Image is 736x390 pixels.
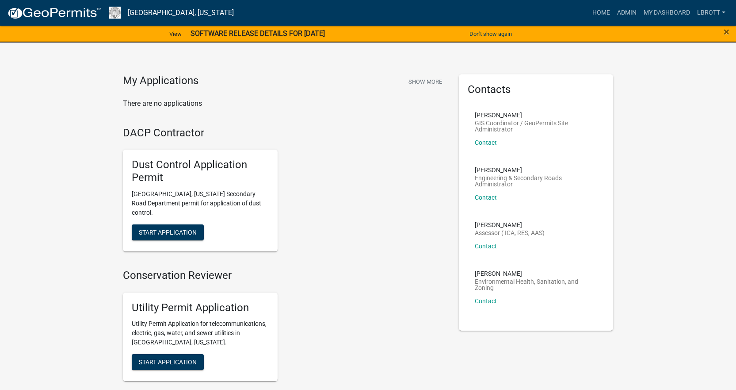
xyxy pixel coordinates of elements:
[132,301,269,314] h5: Utility Permit Application
[132,189,269,217] p: [GEOGRAPHIC_DATA], [US_STATE] Secondary Road Department permit for application of dust control.
[132,354,204,370] button: Start Application
[109,7,121,19] img: Franklin County, Iowa
[475,194,497,201] a: Contact
[640,4,694,21] a: My Dashboard
[694,4,729,21] a: Lbrott
[475,120,598,132] p: GIS Coordinator / GeoPermits Site Administrator
[123,269,446,282] h4: Conservation Reviewer
[128,5,234,20] a: [GEOGRAPHIC_DATA], [US_STATE]
[405,74,446,89] button: Show More
[475,297,497,305] a: Contact
[724,26,729,38] span: ×
[614,4,640,21] a: Admin
[475,243,497,250] a: Contact
[132,224,204,240] button: Start Application
[139,359,197,366] span: Start Application
[475,175,598,187] p: Engineering & Secondary Roads Administrator
[132,319,269,347] p: Utility Permit Application for telecommunications, electric, gas, water, and sewer utilities in [...
[166,27,185,41] a: View
[191,29,325,38] strong: SOFTWARE RELEASE DETAILS FOR [DATE]
[123,127,446,139] h4: DACP Contractor
[139,228,197,236] span: Start Application
[475,167,598,173] p: [PERSON_NAME]
[475,139,497,146] a: Contact
[475,270,598,277] p: [PERSON_NAME]
[475,112,598,118] p: [PERSON_NAME]
[468,83,605,96] h5: Contacts
[123,74,198,88] h4: My Applications
[132,158,269,184] h5: Dust Control Application Permit
[466,27,515,41] button: Don't show again
[475,230,545,236] p: Assessor ( ICA, RES, AAS)
[724,27,729,37] button: Close
[475,222,545,228] p: [PERSON_NAME]
[589,4,614,21] a: Home
[123,98,446,109] p: There are no applications
[475,278,598,291] p: Environmental Health, Sanitation, and Zoning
